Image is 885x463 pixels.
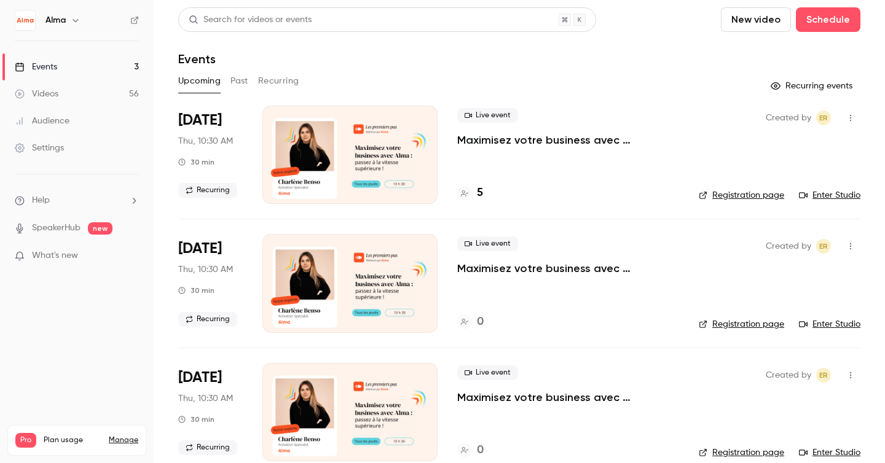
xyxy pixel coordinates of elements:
[178,414,214,424] div: 30 min
[178,286,214,295] div: 30 min
[799,189,860,201] a: Enter Studio
[178,239,222,259] span: [DATE]
[109,435,138,445] a: Manage
[178,135,233,147] span: Thu, 10:30 AM
[819,239,828,254] span: ER
[124,251,139,262] iframe: Noticeable Trigger
[477,442,484,459] h4: 0
[178,183,237,198] span: Recurring
[178,363,243,461] div: Oct 16 Thu, 10:30 AM (Europe/Paris)
[88,222,112,235] span: new
[796,7,860,32] button: Schedule
[178,52,216,66] h1: Events
[477,314,484,330] h4: 0
[178,106,243,204] div: Oct 2 Thu, 10:30 AM (Europe/Paris)
[178,234,243,332] div: Oct 9 Thu, 10:30 AM (Europe/Paris)
[819,368,828,383] span: ER
[15,142,64,154] div: Settings
[178,368,222,387] span: [DATE]
[230,71,248,91] button: Past
[699,318,784,330] a: Registration page
[178,440,237,455] span: Recurring
[45,14,66,26] h6: Alma
[178,111,222,130] span: [DATE]
[477,185,483,201] h4: 5
[819,111,828,125] span: ER
[178,312,237,327] span: Recurring
[32,194,50,207] span: Help
[457,261,679,276] a: Maximisez votre business avec [PERSON_NAME] : passez à la vitesse supérieure !
[15,61,57,73] div: Events
[799,446,860,459] a: Enter Studio
[699,446,784,459] a: Registration page
[457,236,518,251] span: Live event
[258,71,299,91] button: Recurring
[799,318,860,330] a: Enter Studio
[766,368,811,383] span: Created by
[766,239,811,254] span: Created by
[699,189,784,201] a: Registration page
[457,365,518,380] span: Live event
[15,194,139,207] li: help-dropdown-opener
[816,368,831,383] span: Eric ROMER
[178,392,233,405] span: Thu, 10:30 AM
[457,314,484,330] a: 0
[457,108,518,123] span: Live event
[44,435,101,445] span: Plan usage
[178,263,233,276] span: Thu, 10:30 AM
[32,222,81,235] a: SpeakerHub
[15,433,36,448] span: Pro
[457,390,679,405] a: Maximisez votre business avec [PERSON_NAME] : passez à la vitesse supérieure !
[816,239,831,254] span: Eric ROMER
[15,115,69,127] div: Audience
[457,133,679,147] a: Maximisez votre business avec [PERSON_NAME] : passez à la vitesse supérieure !
[32,249,78,262] span: What's new
[457,442,484,459] a: 0
[721,7,791,32] button: New video
[15,88,58,100] div: Videos
[178,71,221,91] button: Upcoming
[766,111,811,125] span: Created by
[765,76,860,96] button: Recurring events
[178,157,214,167] div: 30 min
[457,185,483,201] a: 5
[816,111,831,125] span: Eric ROMER
[189,14,312,26] div: Search for videos or events
[15,10,35,30] img: Alma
